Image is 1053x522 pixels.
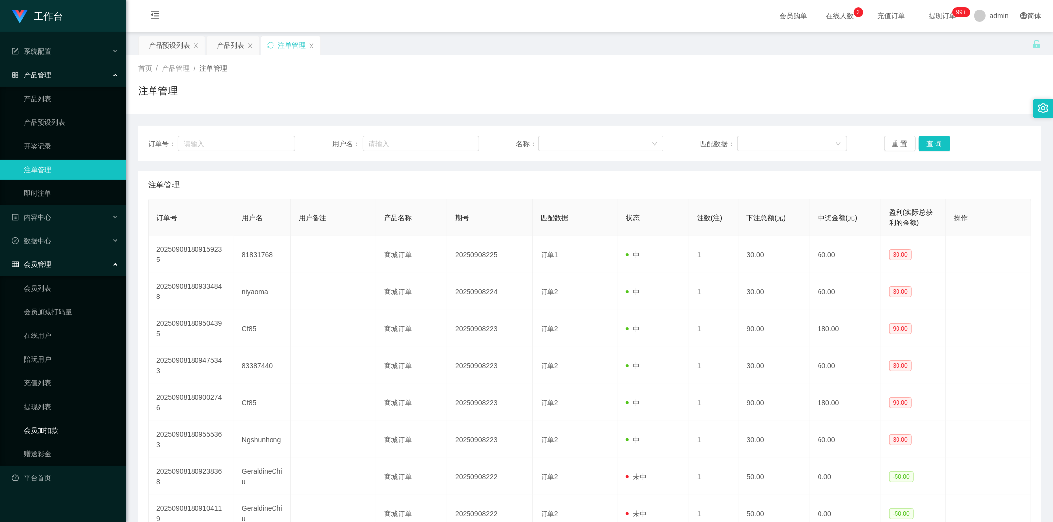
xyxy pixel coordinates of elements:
sup: 1111 [952,7,970,17]
a: 会员加减打码量 [24,302,118,322]
td: 1 [689,236,739,273]
span: 用户备注 [299,214,326,222]
i: 图标: sync [267,42,274,49]
span: 订单2 [541,399,558,407]
td: 1 [689,310,739,347]
i: 图标: global [1020,12,1027,19]
i: 图标: close [193,43,199,49]
a: 会员列表 [24,278,118,298]
td: 1 [689,384,739,421]
span: 数据中心 [12,237,51,245]
a: 即时注单 [24,184,118,203]
span: 30.00 [889,249,912,260]
td: 商城订单 [376,236,447,273]
td: 202509081809238368 [149,458,234,495]
span: 30.00 [889,360,912,371]
div: 产品列表 [217,36,244,55]
td: niyaoma [234,273,291,310]
a: 在线用户 [24,326,118,345]
span: 提现订单 [924,12,961,19]
span: 30.00 [889,434,912,445]
td: 60.00 [810,236,881,273]
span: / [156,64,158,72]
span: 订单号： [148,139,178,149]
sup: 2 [854,7,863,17]
a: 工作台 [12,12,63,20]
p: 2 [857,7,860,17]
td: 81831768 [234,236,291,273]
input: 请输入 [178,136,295,151]
td: 202509081809002746 [149,384,234,421]
span: 注数(注) [697,214,722,222]
span: 中 [626,436,640,444]
span: 状态 [626,214,640,222]
span: 在线人数 [821,12,858,19]
div: 产品预设列表 [149,36,190,55]
span: 注单管理 [199,64,227,72]
td: 90.00 [739,384,810,421]
td: 90.00 [739,310,810,347]
span: 首页 [138,64,152,72]
span: 中 [626,399,640,407]
span: 中 [626,288,640,296]
i: 图标: profile [12,214,19,221]
span: 中 [626,251,640,259]
span: 内容中心 [12,213,51,221]
a: 赠送彩金 [24,444,118,464]
span: 订单2 [541,436,558,444]
span: 90.00 [889,397,912,408]
td: 30.00 [739,347,810,384]
td: 20250908225 [447,236,533,273]
span: 中奖金额(元) [818,214,857,222]
td: 商城订单 [376,347,447,384]
span: 匹配数据： [700,139,737,149]
td: 20250908223 [447,421,533,458]
td: 20250908223 [447,347,533,384]
span: 中 [626,325,640,333]
a: 会员加扣款 [24,420,118,440]
span: 订单号 [156,214,177,222]
span: 订单2 [541,510,558,518]
td: Cf85 [234,310,291,347]
td: 60.00 [810,273,881,310]
span: 订单2 [541,288,558,296]
div: 注单管理 [278,36,306,55]
span: 30.00 [889,286,912,297]
td: 50.00 [739,458,810,495]
span: 产品管理 [12,71,51,79]
span: 产品名称 [384,214,412,222]
span: 会员管理 [12,261,51,268]
span: 未中 [626,473,647,481]
span: 订单1 [541,251,558,259]
h1: 工作台 [34,0,63,32]
a: 开奖记录 [24,136,118,156]
span: 中 [626,362,640,370]
td: 83387440 [234,347,291,384]
i: 图标: check-circle-o [12,237,19,244]
span: 下注总额(元) [747,214,786,222]
td: 202509081809555363 [149,421,234,458]
td: 商城订单 [376,310,447,347]
i: 图标: form [12,48,19,55]
td: 0.00 [810,458,881,495]
img: logo.9652507e.png [12,10,28,24]
td: 202509081809159235 [149,236,234,273]
i: 图标: down [835,141,841,148]
td: 20250908222 [447,458,533,495]
td: 20250908223 [447,384,533,421]
td: Ngshunhong [234,421,291,458]
i: 图标: close [309,43,314,49]
td: 202509081809504395 [149,310,234,347]
td: 商城订单 [376,273,447,310]
span: 产品管理 [162,64,190,72]
span: 匹配数据 [541,214,568,222]
a: 图标: dashboard平台首页 [12,468,118,487]
button: 重 置 [884,136,916,151]
td: 202509081809334848 [149,273,234,310]
i: 图标: appstore-o [12,72,19,78]
a: 陪玩用户 [24,349,118,369]
td: 30.00 [739,421,810,458]
span: -50.00 [889,471,914,482]
span: 90.00 [889,323,912,334]
td: 180.00 [810,384,881,421]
